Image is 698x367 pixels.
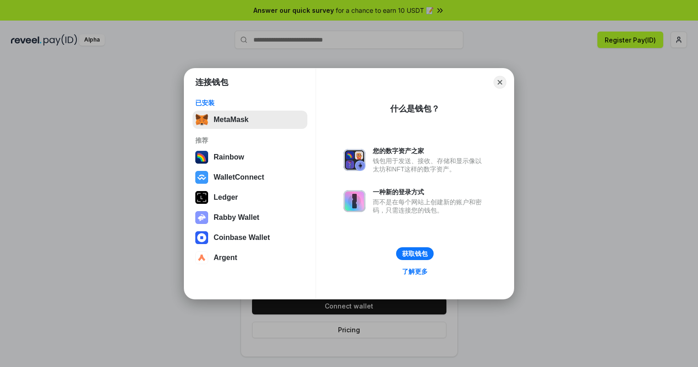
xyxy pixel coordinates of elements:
img: svg+xml,%3Csvg%20width%3D%2228%22%20height%3D%2228%22%20viewBox%3D%220%200%2028%2028%22%20fill%3D... [195,171,208,184]
div: 了解更多 [402,267,428,276]
img: svg+xml,%3Csvg%20xmlns%3D%22http%3A%2F%2Fwww.w3.org%2F2000%2Fsvg%22%20fill%3D%22none%22%20viewBox... [344,190,365,212]
h1: 连接钱包 [195,77,228,88]
img: svg+xml,%3Csvg%20fill%3D%22none%22%20height%3D%2233%22%20viewBox%3D%220%200%2035%2033%22%20width%... [195,113,208,126]
div: 获取钱包 [402,250,428,258]
div: 您的数字资产之家 [373,147,486,155]
button: WalletConnect [193,168,307,186]
div: Rainbow [214,153,244,161]
div: 钱包用于发送、接收、存储和显示像以太坊和NFT这样的数字资产。 [373,157,486,173]
button: Close [494,76,506,89]
button: 获取钱包 [396,247,434,260]
div: 而不是在每个网站上创建新的账户和密码，只需连接您的钱包。 [373,198,486,214]
button: Argent [193,249,307,267]
img: svg+xml,%3Csvg%20xmlns%3D%22http%3A%2F%2Fwww.w3.org%2F2000%2Fsvg%22%20fill%3D%22none%22%20viewBox... [344,149,365,171]
a: 了解更多 [397,266,433,277]
div: 一种新的登录方式 [373,188,486,196]
div: 已安装 [195,99,305,107]
button: MetaMask [193,111,307,129]
div: Coinbase Wallet [214,234,270,242]
img: svg+xml,%3Csvg%20xmlns%3D%22http%3A%2F%2Fwww.w3.org%2F2000%2Fsvg%22%20width%3D%2228%22%20height%3... [195,191,208,204]
div: Argent [214,254,237,262]
button: Rainbow [193,148,307,166]
div: 推荐 [195,136,305,144]
div: MetaMask [214,116,248,124]
div: Rabby Wallet [214,213,259,222]
img: svg+xml,%3Csvg%20width%3D%2228%22%20height%3D%2228%22%20viewBox%3D%220%200%2028%2028%22%20fill%3D... [195,251,208,264]
div: 什么是钱包？ [390,103,440,114]
button: Coinbase Wallet [193,229,307,247]
div: WalletConnect [214,173,264,181]
div: Ledger [214,193,238,202]
button: Ledger [193,188,307,207]
img: svg+xml,%3Csvg%20width%3D%22120%22%20height%3D%22120%22%20viewBox%3D%220%200%20120%20120%22%20fil... [195,151,208,164]
img: svg+xml,%3Csvg%20xmlns%3D%22http%3A%2F%2Fwww.w3.org%2F2000%2Fsvg%22%20fill%3D%22none%22%20viewBox... [195,211,208,224]
button: Rabby Wallet [193,208,307,227]
img: svg+xml,%3Csvg%20width%3D%2228%22%20height%3D%2228%22%20viewBox%3D%220%200%2028%2028%22%20fill%3D... [195,231,208,244]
